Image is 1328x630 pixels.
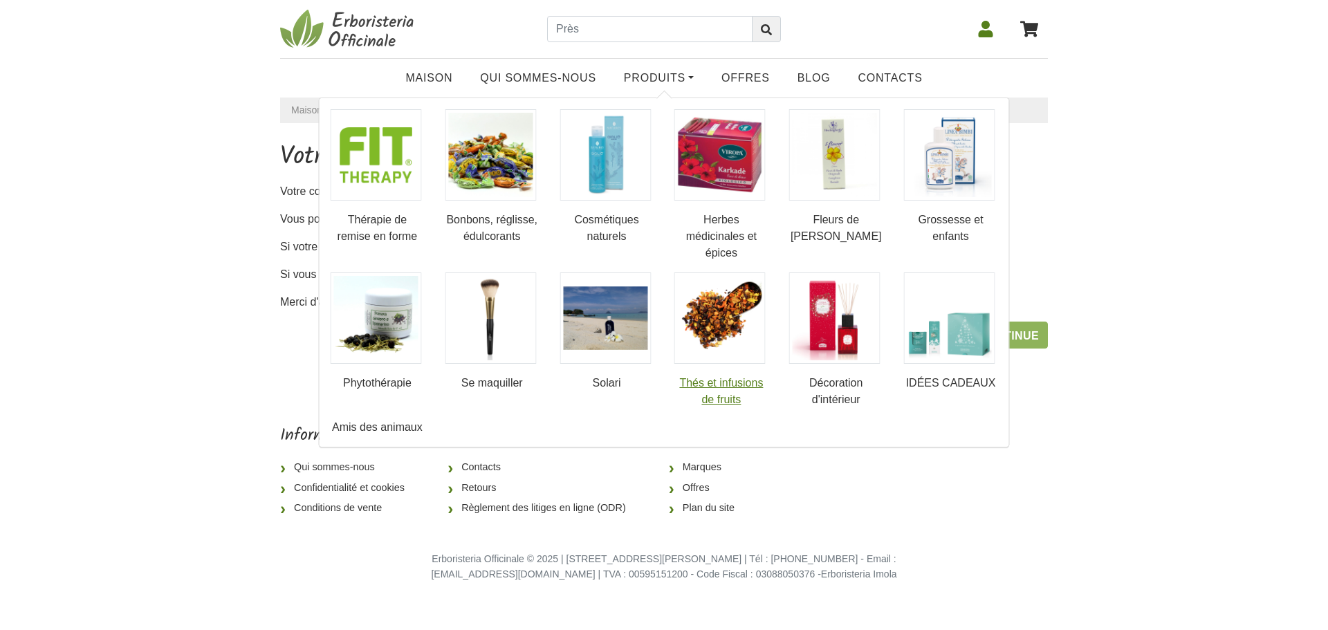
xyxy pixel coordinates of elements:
[789,272,880,364] img: Décoration d'intérieur
[445,272,536,364] img: Se maquiller
[669,478,774,499] a: Offres
[448,457,637,478] a: Contacts
[280,268,485,280] font: Si vous avez des questions, n'hésitez pas
[574,214,638,242] font: Cosmétiques naturels
[461,461,501,472] font: Contacts
[669,457,774,478] a: Marques
[445,272,539,391] a: Se maquiller
[547,16,753,42] input: Près
[674,109,766,201] img: Herbes médicinales et épices
[280,296,490,308] font: Merci d'avoir fait vos achats sur notre site !
[431,553,896,580] font: Erboristeria Officinale © 2025 | [STREET_ADDRESS][PERSON_NAME] | Tél : [PHONE_NUMBER] - Email : [...
[904,109,998,245] a: Grossesse et enfants
[461,502,626,513] font: Règlement des litiges en ligne (ODR)
[721,72,770,84] font: OFFRES
[280,213,658,225] font: Vous pouvez consulter l'historique de vos commandes en accédant à la page
[821,568,897,580] a: Erboristeria Imola
[806,426,1048,474] iframe: fb:page Facebook Social Plugin
[291,103,322,118] a: Maison
[331,272,422,364] img: Phytothérapie
[674,109,768,261] a: Herbes médicinales et épices
[294,482,405,493] font: Confidentialité et cookies
[904,109,995,201] img: Grossesse et enfants
[791,214,882,242] font: Fleurs de [PERSON_NAME]
[809,377,863,405] font: Décoration d'intérieur
[480,72,596,84] font: Qui sommes-nous
[560,272,654,391] a: Solari
[560,109,654,245] a: Cosmétiques naturels
[331,109,422,201] img: Thérapie de remise en forme
[797,72,831,84] font: Blog
[331,272,425,391] a: Phytothérapie
[674,272,766,364] img: Thés et infusions de fruits
[280,498,416,519] a: Conditions de vente
[683,502,735,513] font: Plan du site
[679,377,763,405] font: Thés et infusions de fruits
[445,109,536,201] img: Bonbons, réglisse, édulcorants
[280,98,1048,123] nav: chapelure
[669,498,774,519] a: Plan du site
[844,64,936,92] a: Contacts
[405,72,452,84] font: Maison
[904,272,998,391] a: IDÉES CADEAUX
[332,421,423,433] font: Amis des animaux
[904,272,995,364] img: IDÉES CADEAUX
[446,214,537,242] font: Bonbons, réglisse, édulcorants
[789,109,883,245] a: Fleurs de [PERSON_NAME]
[280,422,361,449] font: Information
[906,377,996,389] font: IDÉES CADEAUX
[280,478,416,499] a: Confidentialité et cookies
[343,377,412,389] font: Phytothérapie
[784,64,845,92] a: Blog
[294,461,375,472] font: Qui sommes-nous
[280,241,670,252] font: Si votre achat est associé à un téléchargement, vous pouvez accéder à la page
[466,64,610,92] a: Qui sommes-nous
[294,502,382,513] font: Conditions de vente
[291,104,322,115] font: Maison
[445,109,539,245] a: Bonbons, réglisse, édulcorants
[391,64,466,92] a: Maison
[280,8,418,50] img: Herboristerie officielle
[683,461,721,472] font: Marques
[686,214,757,259] font: Herbes médicinales et épices
[461,377,523,389] font: Se maquiller
[674,272,768,408] a: Thés et infusions de fruits
[560,272,651,364] img: Solari
[280,185,506,197] font: Votre commande a été envoyée avec succès !
[448,478,637,499] a: Retours
[461,482,496,493] font: Retours
[331,419,425,436] a: Amis des animaux
[610,64,708,92] a: Produits
[331,109,425,245] a: Thérapie de remise en forme
[448,498,637,519] a: Règlement des litiges en ligne (ODR)
[683,482,710,493] font: Offres
[338,214,418,242] font: Thérapie de remise en forme
[789,272,883,408] a: Décoration d'intérieur
[789,109,880,201] img: Fleurs de Bach
[918,214,983,242] font: Grossesse et enfants
[560,109,651,201] img: Cosmétiques naturels
[280,138,625,177] font: Votre commande a été envoyée !
[280,457,416,478] a: Qui sommes-nous
[624,72,685,84] font: Produits
[708,64,784,92] a: OFFRES
[593,377,621,389] font: Solari
[858,72,922,84] font: Contacts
